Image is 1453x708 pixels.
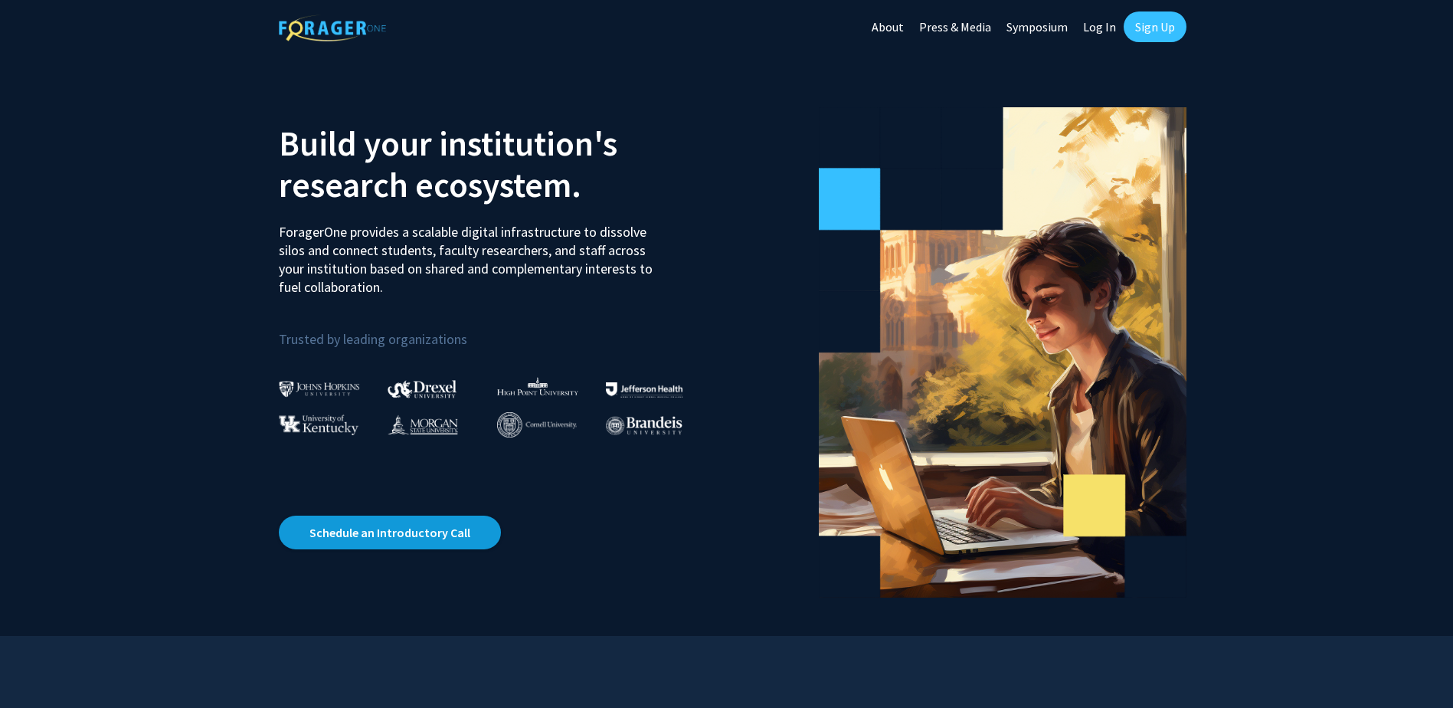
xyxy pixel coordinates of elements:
[606,416,682,435] img: Brandeis University
[279,415,358,435] img: University of Kentucky
[497,377,578,395] img: High Point University
[279,309,715,351] p: Trusted by leading organizations
[388,415,458,434] img: Morgan State University
[388,380,457,398] img: Drexel University
[279,516,501,549] a: Opens in a new tab
[497,412,577,438] img: Cornell University
[11,639,65,697] iframe: Chat
[279,15,386,41] img: ForagerOne Logo
[279,211,663,297] p: ForagerOne provides a scalable digital infrastructure to dissolve silos and connect students, fac...
[606,382,682,397] img: Thomas Jefferson University
[279,123,715,205] h2: Build your institution's research ecosystem.
[1124,11,1186,42] a: Sign Up
[279,381,360,397] img: Johns Hopkins University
